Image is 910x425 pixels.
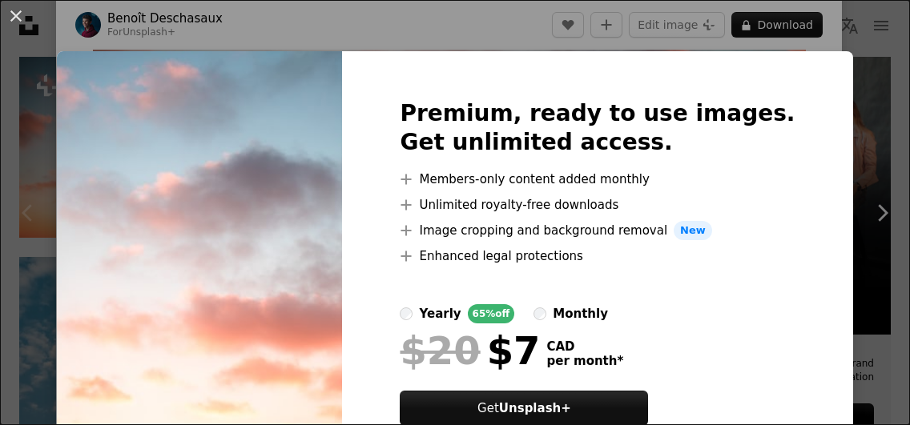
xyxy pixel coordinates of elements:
[400,307,413,320] input: yearly65%off
[400,221,795,240] li: Image cropping and background removal
[534,307,546,320] input: monthly
[553,304,608,323] div: monthly
[468,304,515,323] div: 65% off
[674,221,712,240] span: New
[400,330,480,371] span: $20
[400,99,795,157] h2: Premium, ready to use images. Get unlimited access.
[546,339,623,354] span: CAD
[400,330,540,371] div: $7
[400,247,795,266] li: Enhanced legal protections
[499,401,571,415] strong: Unsplash+
[419,304,461,323] div: yearly
[400,170,795,189] li: Members-only content added monthly
[546,354,623,368] span: per month *
[400,195,795,215] li: Unlimited royalty-free downloads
